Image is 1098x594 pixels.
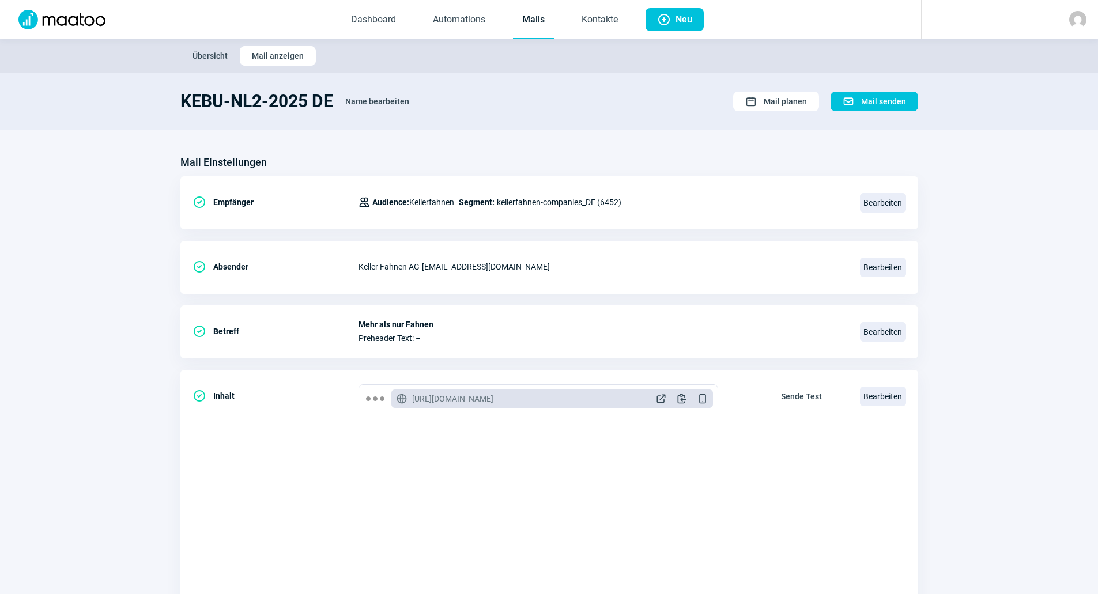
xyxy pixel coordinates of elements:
[412,393,493,404] span: [URL][DOMAIN_NAME]
[193,384,359,407] div: Inhalt
[831,92,918,111] button: Mail senden
[860,258,906,277] span: Bearbeiten
[12,10,112,29] img: Logo
[345,92,409,111] span: Name bearbeiten
[333,91,421,112] button: Name bearbeiten
[252,47,304,65] span: Mail anzeigen
[860,193,906,213] span: Bearbeiten
[359,191,621,214] div: kellerfahnen-companies_DE (6452)
[646,8,704,31] button: Neu
[676,8,692,31] span: Neu
[459,195,495,209] span: Segment:
[733,92,819,111] button: Mail planen
[781,387,822,406] span: Sende Test
[180,91,333,112] h1: KEBU-NL2-2025 DE
[193,191,359,214] div: Empfänger
[180,46,240,66] button: Übersicht
[372,195,454,209] span: Kellerfahnen
[193,320,359,343] div: Betreff
[342,1,405,39] a: Dashboard
[860,322,906,342] span: Bearbeiten
[180,153,267,172] h3: Mail Einstellungen
[240,46,316,66] button: Mail anzeigen
[193,255,359,278] div: Absender
[359,320,846,329] span: Mehr als nur Fahnen
[1069,11,1086,28] img: avatar
[372,198,409,207] span: Audience:
[860,387,906,406] span: Bearbeiten
[572,1,627,39] a: Kontakte
[513,1,554,39] a: Mails
[861,92,906,111] span: Mail senden
[769,384,834,406] button: Sende Test
[359,334,846,343] span: Preheader Text: –
[193,47,228,65] span: Übersicht
[764,92,807,111] span: Mail planen
[424,1,495,39] a: Automations
[359,255,846,278] div: Keller Fahnen AG - [EMAIL_ADDRESS][DOMAIN_NAME]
